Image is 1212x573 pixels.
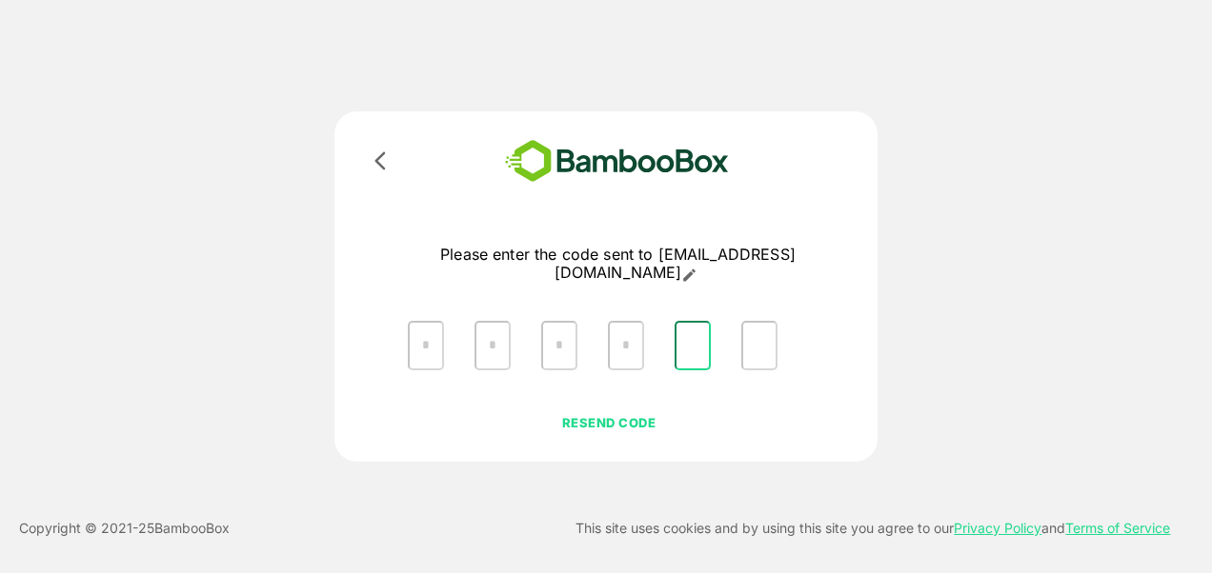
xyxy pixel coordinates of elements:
[954,520,1041,536] a: Privacy Policy
[741,321,778,370] input: Please enter OTP character 6
[393,246,843,283] p: Please enter the code sent to [EMAIL_ADDRESS][DOMAIN_NAME]
[608,321,644,370] input: Please enter OTP character 4
[1065,520,1170,536] a: Terms of Service
[675,321,711,370] input: Please enter OTP character 5
[408,321,444,370] input: Please enter OTP character 1
[19,517,230,540] p: Copyright © 2021- 25 BambooBox
[498,408,719,437] button: RESEND CODE
[500,412,718,433] p: RESEND CODE
[475,321,511,370] input: Please enter OTP character 2
[541,321,577,370] input: Please enter OTP character 3
[576,517,1170,540] p: This site uses cookies and by using this site you agree to our and
[477,134,757,188] img: bamboobox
